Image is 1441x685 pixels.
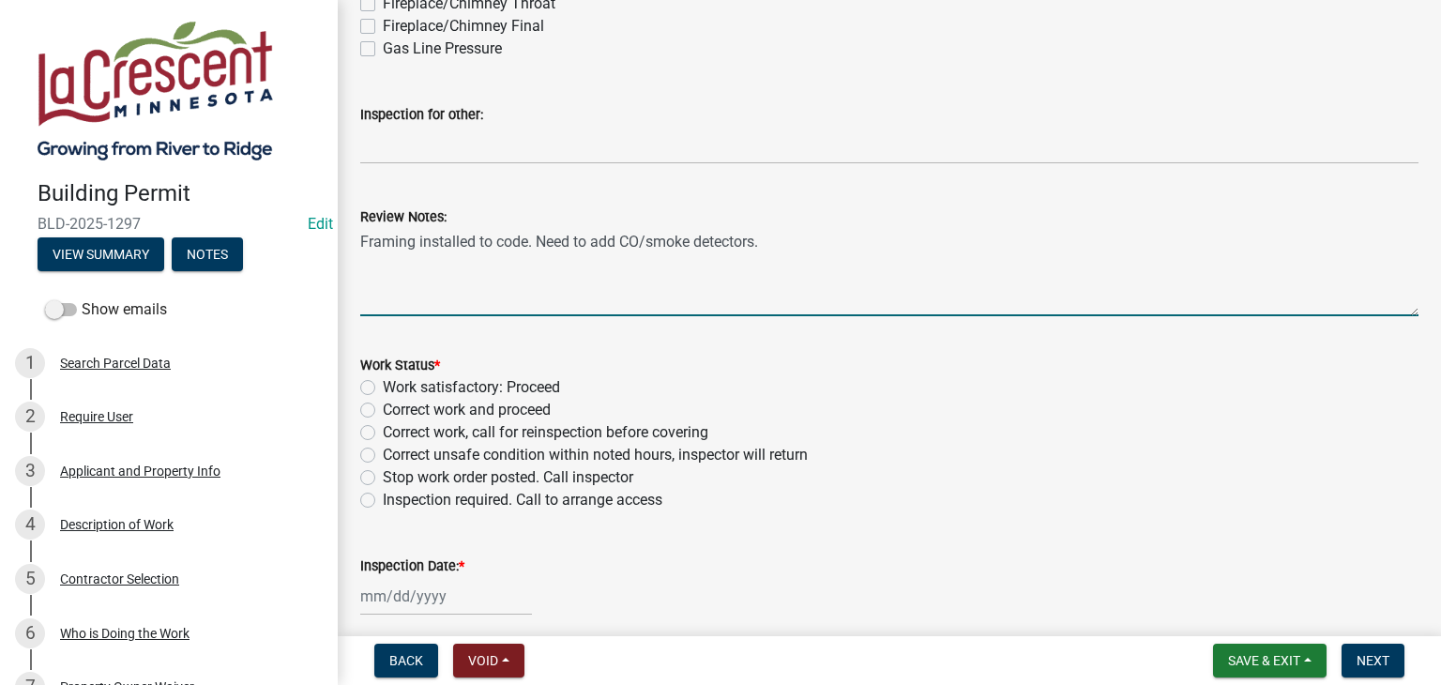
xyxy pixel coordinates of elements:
button: Notes [172,237,243,271]
img: City of La Crescent, Minnesota [38,20,273,160]
wm-modal-confirm: Notes [172,248,243,263]
div: 4 [15,510,45,540]
label: Correct work and proceed [383,399,551,421]
button: Back [374,644,438,677]
div: 5 [15,564,45,594]
input: mm/dd/yyyy [360,577,532,616]
span: Next [1357,653,1389,668]
a: Edit [308,215,333,233]
span: Void [468,653,498,668]
span: BLD-2025-1297 [38,215,300,233]
div: Contractor Selection [60,572,179,586]
div: Require User [60,410,133,423]
div: 6 [15,618,45,648]
h4: Building Permit [38,180,323,207]
button: View Summary [38,237,164,271]
label: Inspection for other: [360,109,483,122]
div: Applicant and Property Info [60,464,220,478]
button: Void [453,644,524,677]
label: Fireplace/Chimney Final [383,15,544,38]
wm-modal-confirm: Edit Application Number [308,215,333,233]
label: Review Notes: [360,211,447,224]
div: 2 [15,402,45,432]
label: Inspection Date: [360,560,464,573]
label: Work satisfactory: Proceed [383,376,560,399]
label: Stop work order posted. Call inspector [383,466,633,489]
div: 3 [15,456,45,486]
div: Description of Work [60,518,174,531]
span: Back [389,653,423,668]
button: Next [1342,644,1404,677]
label: Gas Line Pressure [383,38,502,60]
label: Correct work, call for reinspection before covering [383,421,708,444]
label: Work Status [360,359,440,373]
div: Who is Doing the Work [60,627,190,640]
label: Inspection required. Call to arrange access [383,489,662,511]
label: Correct unsafe condition within noted hours, inspector will return [383,444,808,466]
div: 1 [15,348,45,378]
wm-modal-confirm: Summary [38,248,164,263]
div: Search Parcel Data [60,357,171,370]
label: Show emails [45,298,167,321]
button: Save & Exit [1213,644,1327,677]
span: Save & Exit [1228,653,1300,668]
